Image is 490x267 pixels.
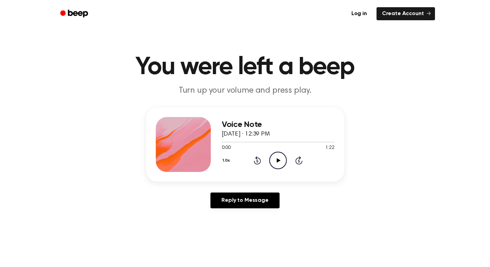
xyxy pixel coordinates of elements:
[69,55,421,80] h1: You were left a beep
[210,193,279,208] a: Reply to Message
[113,85,377,96] p: Turn up your volume and press play.
[325,144,334,152] span: 1:22
[222,155,232,166] button: 1.0x
[222,120,335,129] h3: Voice Note
[222,131,270,137] span: [DATE] · 12:39 PM
[377,7,435,20] a: Create Account
[55,7,94,21] a: Beep
[346,7,372,20] a: Log in
[222,144,231,152] span: 0:00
